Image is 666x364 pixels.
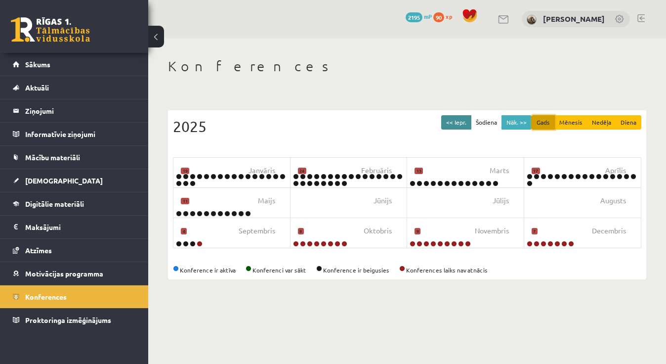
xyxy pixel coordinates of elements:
span: Septembris [239,226,275,236]
div: Konference ir aktīva Konferenci var sākt Konference ir beigusies Konferences laiks nav atnācis [173,266,641,274]
small: 11 [181,198,189,205]
span: 2195 [406,12,422,22]
small: 17 [532,168,540,175]
span: Augusts [600,195,626,206]
span: 90 [433,12,444,22]
a: 90 xp [433,12,457,20]
span: Aktuāli [25,83,49,92]
span: Marts [490,165,509,176]
a: Informatīvie ziņojumi [13,123,136,145]
span: Sākums [25,60,50,69]
legend: Ziņojumi [25,99,136,122]
small: 24 [298,168,306,175]
small: 8 [298,228,304,235]
small: 9 [415,228,420,235]
a: Sākums [13,53,136,76]
a: Rīgas 1. Tālmācības vidusskola [11,17,90,42]
small: 13 [415,168,423,175]
button: Gads [532,115,555,130]
a: Proktoringa izmēģinājums [13,309,136,331]
span: Decembris [592,226,626,236]
span: Janvāris [249,165,275,176]
button: Šodiena [471,115,502,130]
span: Digitālie materiāli [25,199,84,208]
a: Ziņojumi [13,99,136,122]
a: Maksājumi [13,216,136,238]
span: Jūnijs [374,195,392,206]
span: [DEMOGRAPHIC_DATA] [25,176,103,185]
a: Mācību materiāli [13,146,136,169]
a: Motivācijas programma [13,262,136,285]
span: Atzīmes [25,246,52,255]
legend: Informatīvie ziņojumi [25,123,136,145]
span: Novembris [475,226,509,236]
span: Mācību materiāli [25,153,80,162]
button: Nedēļa [587,115,616,130]
img: Linda Burkovska [527,15,537,25]
button: Diena [616,115,641,130]
a: 2195 mP [406,12,432,20]
a: Konferences [13,285,136,308]
legend: Maksājumi [25,216,136,238]
div: 2025 [173,115,641,137]
span: Februāris [361,165,392,176]
span: xp [446,12,452,20]
span: Maijs [258,195,275,206]
a: [DEMOGRAPHIC_DATA] [13,169,136,192]
button: Mēnesis [554,115,587,130]
button: << Iepr. [441,115,471,130]
small: 19 [181,168,189,175]
small: 7 [532,228,538,235]
a: [PERSON_NAME] [543,14,605,24]
span: Oktobris [364,226,392,236]
span: mP [424,12,432,20]
span: Aprīlis [605,165,626,176]
a: Digitālie materiāli [13,192,136,215]
span: Proktoringa izmēģinājums [25,316,111,324]
span: Konferences [25,292,67,301]
span: Motivācijas programma [25,269,103,278]
a: Aktuāli [13,76,136,99]
span: Jūlijs [493,195,509,206]
small: 4 [181,228,187,235]
a: Atzīmes [13,239,136,262]
h1: Konferences [168,58,646,75]
button: Nāk. >> [501,115,532,130]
